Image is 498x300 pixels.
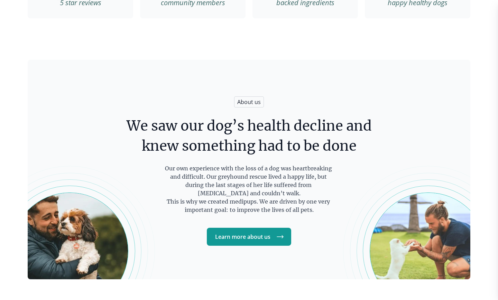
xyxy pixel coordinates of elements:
h4: We saw our dog’s health decline and knew something had to be done [127,116,372,156]
a: Learn more about us [207,228,291,246]
p: Our own experience with the loss of a dog was heartbreaking and difficult. Our greyhound rescue l... [160,164,338,214]
span: About us [234,96,264,107]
